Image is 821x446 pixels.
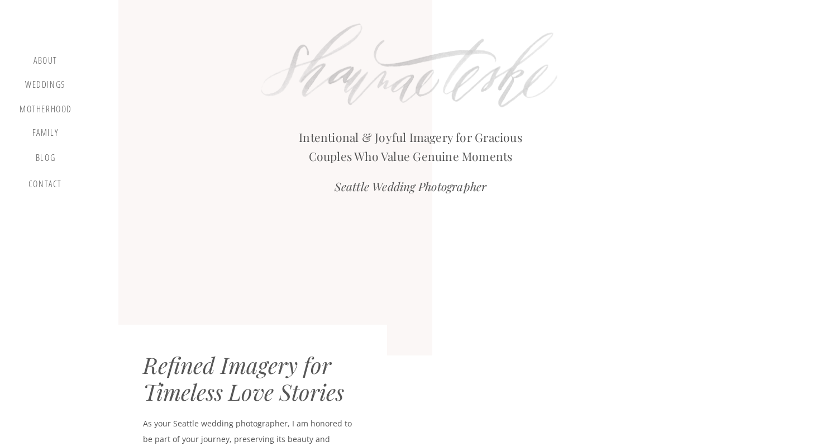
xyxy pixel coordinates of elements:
[26,179,64,194] a: contact
[24,127,66,142] a: Family
[20,104,72,116] a: motherhood
[29,55,62,69] a: about
[287,128,534,160] h2: Intentional & Joyful Imagery for Gracious Couples Who Value Genuine Moments
[143,352,367,405] div: Refined Imagery for Timeless Love Stories
[24,79,66,93] a: Weddings
[29,153,62,168] a: blog
[335,178,487,194] i: Seattle Wedding Photographer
